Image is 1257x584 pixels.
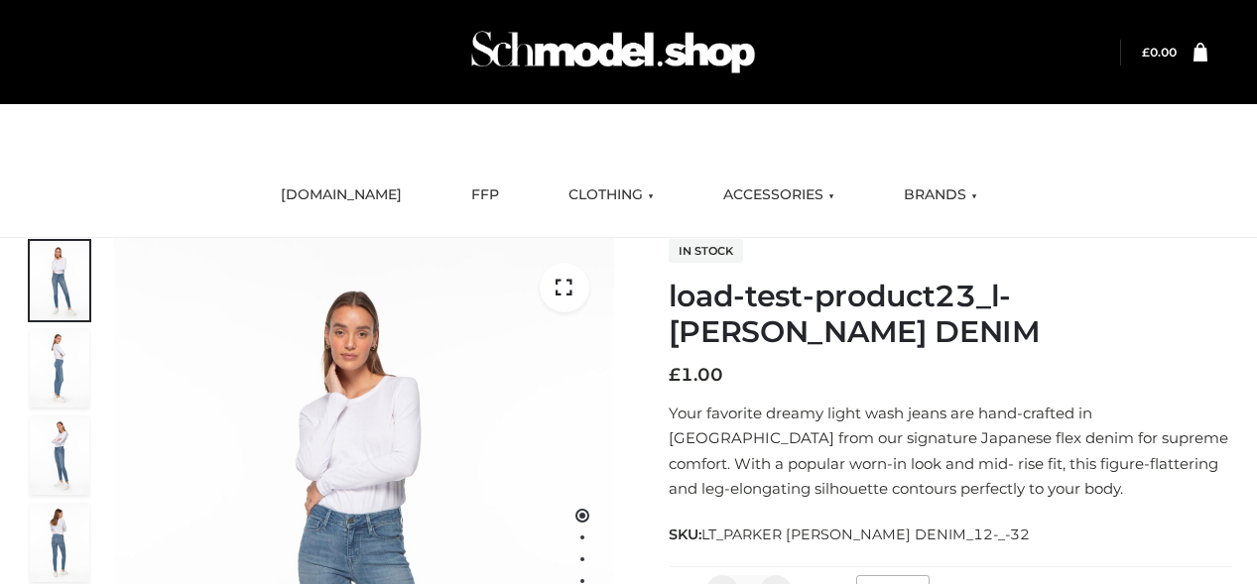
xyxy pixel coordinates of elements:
[1142,45,1177,59] bdi: 0.00
[669,279,1233,350] h1: load-test-product23_l-[PERSON_NAME] DENIM
[464,13,762,91] img: Schmodel Admin 964
[1142,45,1177,59] a: £0.00
[554,174,669,217] a: CLOTHING
[266,174,417,217] a: [DOMAIN_NAME]
[30,328,89,408] img: 2001KLX-Ava-skinny-cove-4-scaled_4636a833-082b-4702-abec-fd5bf279c4fc.jpg
[889,174,992,217] a: BRANDS
[701,526,1030,543] span: LT_PARKER [PERSON_NAME] DENIM_12-_-32
[456,174,514,217] a: FFP
[30,415,89,495] img: 2001KLX-Ava-skinny-cove-3-scaled_eb6bf915-b6b9-448f-8c6c-8cabb27fd4b2.jpg
[1142,45,1150,59] span: £
[669,401,1233,502] p: Your favorite dreamy light wash jeans are hand-crafted in [GEOGRAPHIC_DATA] from our signature Ja...
[30,241,89,320] img: 2001KLX-Ava-skinny-cove-1-scaled_9b141654-9513-48e5-b76c-3dc7db129200.jpg
[669,364,681,386] span: £
[708,174,849,217] a: ACCESSORIES
[669,239,743,263] span: In stock
[669,364,723,386] bdi: 1.00
[30,503,89,582] img: 2001KLX-Ava-skinny-cove-2-scaled_32c0e67e-5e94-449c-a916-4c02a8c03427.jpg
[669,523,1032,546] span: SKU:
